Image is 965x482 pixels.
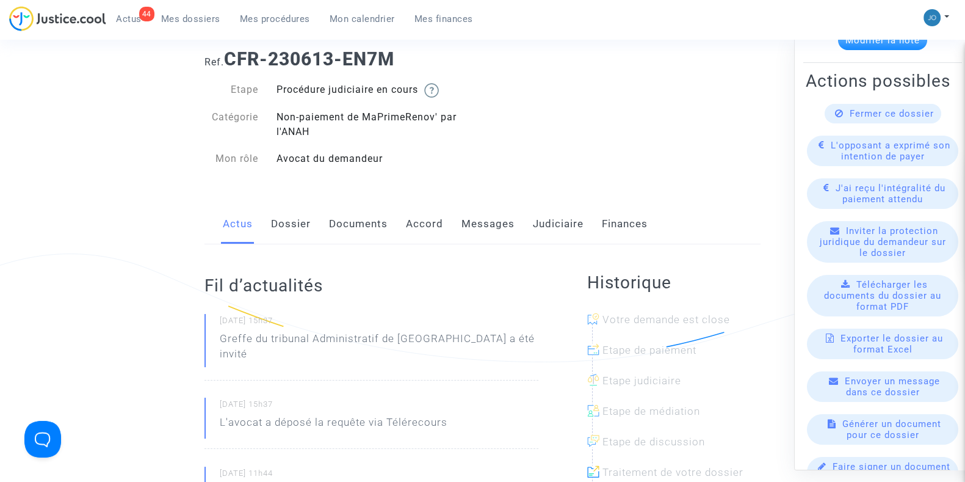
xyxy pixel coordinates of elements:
a: Messages [461,204,515,244]
span: Exporter le dossier au format Excel [840,332,943,354]
a: Documents [329,204,388,244]
span: Mes finances [414,13,473,24]
h2: Fil d’actualités [204,275,538,296]
div: Catégorie [195,110,267,139]
a: Mes dossiers [151,10,230,28]
img: help.svg [424,83,439,98]
div: Mots-clés [152,72,187,80]
div: Avocat du demandeur [267,152,483,166]
div: Etape [195,82,267,98]
span: Actus [116,13,142,24]
small: [DATE] 15h37 [220,315,538,331]
div: Domaine: [DOMAIN_NAME] [32,32,138,42]
a: Mon calendrier [320,10,405,28]
span: Votre demande est close [602,313,730,326]
span: Mes dossiers [161,13,220,24]
p: L'avocat a déposé la requête via Télérecours [220,415,447,436]
a: Mes finances [405,10,483,28]
span: Envoyer un message dans ce dossier [845,375,940,397]
div: v 4.0.25 [34,20,60,29]
a: Judiciaire [533,204,584,244]
span: Fermer ce dossier [850,108,934,119]
div: Procédure judiciaire en cours [267,82,483,98]
span: J'ai reçu l'intégralité du paiement attendu [836,182,945,204]
img: 45a793c8596a0d21866ab9c5374b5e4b [923,9,941,26]
h2: Actions possibles [806,70,960,91]
span: Ref. [204,56,224,68]
a: Accord [406,204,443,244]
button: Modifier la note [838,30,927,49]
small: [DATE] 15h37 [220,399,538,415]
div: Non-paiement de MaPrimeRenov' par l'ANAH [267,110,483,139]
iframe: Help Scout Beacon - Open [24,421,61,458]
img: logo_orange.svg [20,20,29,29]
a: 44Actus [106,10,151,28]
span: Mes procédures [240,13,310,24]
img: tab_keywords_by_traffic_grey.svg [139,71,148,81]
div: Mon rôle [195,152,267,166]
img: jc-logo.svg [9,6,106,31]
span: Télécharger les documents du dossier au format PDF [824,279,941,312]
div: 44 [139,7,154,21]
span: Générer un document pour ce dossier [842,418,941,440]
div: Domaine [63,72,94,80]
img: tab_domain_overview_orange.svg [49,71,59,81]
a: Actus [223,204,253,244]
span: L'opposant a exprimé son intention de payer [831,139,950,161]
a: Finances [602,204,648,244]
a: Dossier [271,204,311,244]
img: website_grey.svg [20,32,29,42]
a: Mes procédures [230,10,320,28]
span: Inviter la protection juridique du demandeur sur le dossier [820,225,946,258]
p: Greffe du tribunal Administratif de [GEOGRAPHIC_DATA] a été invité [220,331,538,368]
span: Mon calendrier [330,13,395,24]
b: CFR-230613-EN7M [224,48,394,70]
h2: Historique [587,272,761,293]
